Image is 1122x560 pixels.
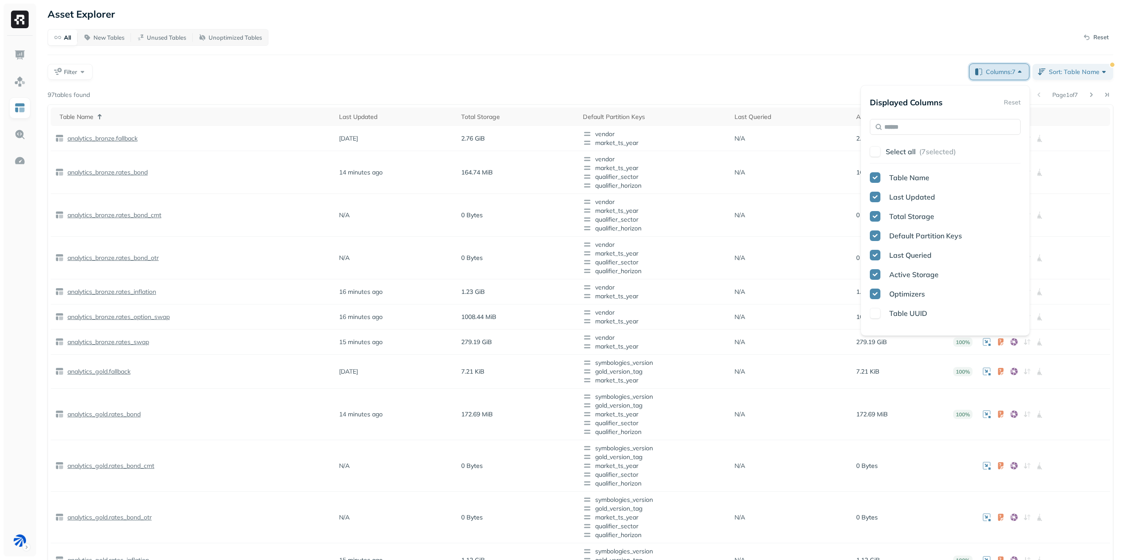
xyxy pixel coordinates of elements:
span: market_ts_year [583,249,726,258]
p: Displayed Columns [870,97,943,108]
p: All [64,33,71,42]
img: BAM [14,534,26,547]
p: 100% [953,337,973,347]
p: analytics_bronze.rates_bond [66,168,148,177]
span: gold_version_tag [583,367,726,376]
p: 100% [953,367,973,376]
a: analytics_gold.rates_bond_otr [64,513,152,522]
span: vendor [583,283,726,292]
p: analytics_bronze.rates_swap [66,338,149,346]
p: 0 Bytes [461,513,483,522]
img: table [55,134,64,143]
span: market_ts_year [583,342,726,351]
button: Columns:7 [969,64,1029,80]
p: 15 minutes ago [339,338,383,346]
p: analytics_bronze.rates_option_swap [66,313,170,321]
p: analytics_bronze.rates_bond_cmt [66,211,161,219]
p: 164.74 MiB [856,168,888,177]
img: table [55,312,64,321]
span: market_ts_year [583,317,726,326]
span: symbologies_version [583,495,726,504]
p: [DATE] [339,134,358,143]
span: market_ts_year [583,376,726,385]
p: analytics_gold.rates_bond_cmt [66,462,154,470]
p: 2.76 GiB [856,134,880,143]
p: New Tables [93,33,124,42]
span: qualifier_horizon [583,479,726,488]
span: qualifier_horizon [583,267,726,275]
a: analytics_gold.fallback [64,367,130,376]
p: analytics_gold.rates_bond_otr [66,513,152,522]
a: analytics_bronze.rates_bond_otr [64,254,159,262]
div: Default Partition Keys [583,111,726,122]
span: vendor [583,155,726,163]
p: Unoptimized Tables [209,33,262,42]
span: Last Queried [889,251,932,260]
img: table [55,461,64,470]
button: Filter [48,64,93,80]
span: qualifier_horizon [583,427,726,436]
p: N/A [734,288,745,296]
a: analytics_gold.rates_bond_cmt [64,462,154,470]
img: Ryft [11,11,29,28]
p: N/A [734,513,745,522]
span: symbologies_version [583,358,726,367]
img: table [55,513,64,522]
img: table [55,337,64,346]
p: analytics_gold.fallback [66,367,130,376]
p: Reset [1093,33,1109,42]
img: table [55,211,64,219]
p: analytics_bronze.rates_bond_otr [66,254,159,262]
p: 0 Bytes [461,254,483,262]
img: table [55,410,64,419]
p: 1008.44 MiB [856,313,891,321]
p: 7.21 KiB [461,367,485,376]
p: N/A [339,211,350,219]
span: vendor [583,308,726,317]
p: 0 Bytes [461,462,483,470]
p: analytics_gold.rates_bond [66,410,141,419]
p: Unused Tables [147,33,186,42]
p: 0 Bytes [856,462,878,470]
span: qualifier_sector [583,258,726,267]
p: 0 Bytes [856,513,878,522]
img: table [55,253,64,262]
span: Columns: 7 [986,67,1024,76]
a: analytics_bronze.fallback [64,134,138,143]
p: 164.74 MiB [461,168,493,177]
p: 1.23 GiB [461,288,485,296]
span: qualifier_sector [583,172,726,181]
p: 97 tables found [48,91,90,99]
img: table [55,287,64,296]
a: analytics_bronze.rates_bond [64,168,148,177]
span: market_ts_year [583,292,726,300]
p: 279.19 GiB [461,338,492,346]
p: Select all [886,147,916,156]
a: analytics_bronze.rates_bond_cmt [64,211,161,219]
p: 279.19 GiB [856,338,887,346]
button: Reset [1078,30,1113,45]
p: 1.23 GiB [856,288,880,296]
div: Table Name [60,111,330,122]
span: gold_version_tag [583,452,726,461]
img: Query Explorer [14,129,26,140]
div: Total Storage [461,111,574,122]
span: Last Updated [889,193,935,201]
span: Sort: Table Name [1049,67,1108,76]
p: N/A [734,410,745,419]
span: vendor [583,240,726,249]
p: 14 minutes ago [339,168,383,177]
img: Dashboard [14,49,26,61]
p: 100% [953,410,973,419]
p: 172.69 MiB [856,410,888,419]
span: market_ts_year [583,461,726,470]
span: market_ts_year [583,206,726,215]
p: 0 Bytes [856,254,878,262]
button: Select all (7selected) [886,144,1021,159]
p: N/A [734,462,745,470]
p: N/A [734,254,745,262]
span: Filter [64,68,77,76]
button: Sort: Table Name [1033,64,1113,80]
span: Optimizers [889,289,925,298]
span: vendor [583,197,726,206]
